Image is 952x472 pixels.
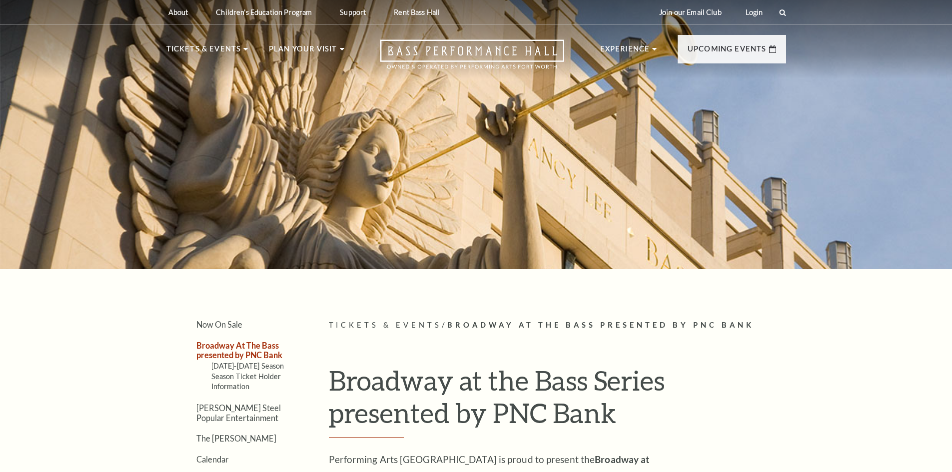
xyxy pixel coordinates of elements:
[196,341,282,360] a: Broadway At The Bass presented by PNC Bank
[447,321,754,329] span: Broadway At The Bass presented by PNC Bank
[216,8,312,16] p: Children's Education Program
[269,43,337,61] p: Plan Your Visit
[196,434,276,443] a: The [PERSON_NAME]
[688,43,767,61] p: Upcoming Events
[600,43,650,61] p: Experience
[329,321,442,329] span: Tickets & Events
[329,364,786,438] h1: Broadway at the Bass Series presented by PNC Bank
[329,319,786,332] p: /
[196,403,281,422] a: [PERSON_NAME] Steel Popular Entertainment
[196,320,242,329] a: Now On Sale
[394,8,440,16] p: Rent Bass Hall
[196,455,229,464] a: Calendar
[211,362,284,370] a: [DATE]-[DATE] Season
[166,43,241,61] p: Tickets & Events
[340,8,366,16] p: Support
[211,372,281,391] a: Season Ticket Holder Information
[168,8,188,16] p: About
